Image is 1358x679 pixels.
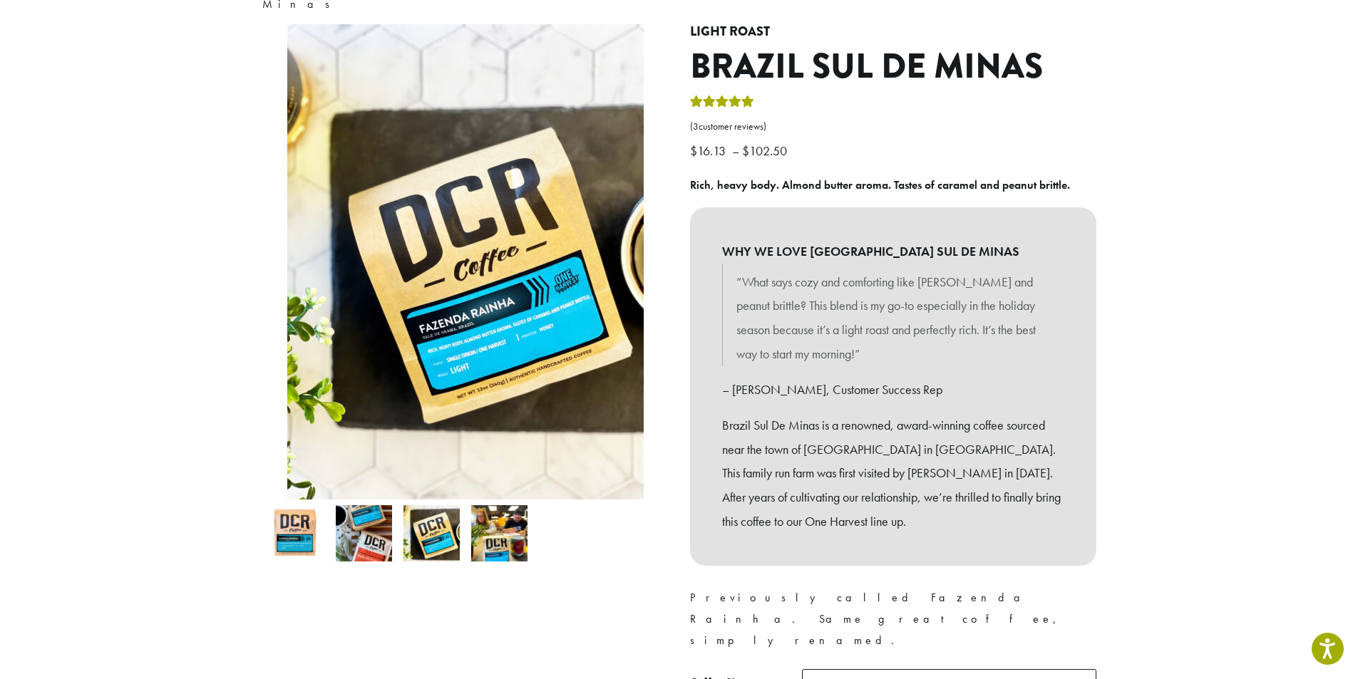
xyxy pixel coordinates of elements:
p: – [PERSON_NAME], Customer Success Rep [722,378,1064,402]
h1: Brazil Sul De Minas [690,46,1096,88]
div: Rated 5.00 out of 5 [690,93,754,115]
b: WHY WE LOVE [GEOGRAPHIC_DATA] SUL DE MINAS [722,239,1064,264]
a: (3customer reviews) [690,120,1096,134]
span: – [732,142,739,159]
img: Brazil Sul De Minas - Image 2 [336,505,392,561]
bdi: 16.13 [690,142,729,159]
img: Brazil Sul De Minas - Image 3 [403,505,460,561]
p: Previously called Fazenda Rainha. Same great coffee, simply renamed. [690,587,1096,651]
span: $ [742,142,749,159]
p: “What says cozy and comforting like [PERSON_NAME] and peanut brittle? This blend is my go-to espe... [736,270,1050,366]
b: Rich, heavy body. Almond butter aroma. Tastes of caramel and peanut brittle. [690,177,1070,192]
h4: Light Roast [690,24,1096,40]
img: Brazil Sul De Minas [268,505,324,561]
img: Brazil Sul De Minas - Image 4 [471,505,528,561]
bdi: 102.50 [742,142,791,159]
span: 3 [693,120,699,133]
p: Brazil Sul De Minas is a renowned, award-winning coffee sourced near the town of [GEOGRAPHIC_DATA... [722,413,1064,534]
span: $ [690,142,697,159]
